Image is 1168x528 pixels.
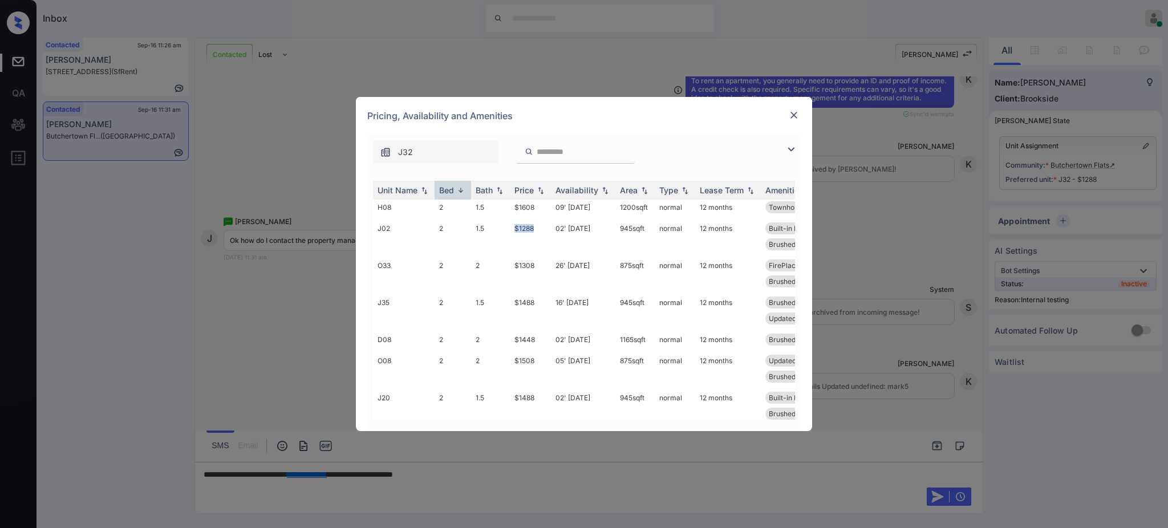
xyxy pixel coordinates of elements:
[378,185,417,195] div: Unit Name
[615,292,655,329] td: 945 sqft
[769,393,823,402] span: Built-in Microw...
[769,356,828,365] span: Updated White S...
[769,314,828,323] span: Updated White S...
[419,186,430,194] img: sorting
[510,329,551,350] td: $1448
[639,186,650,194] img: sorting
[435,255,471,292] td: 2
[551,329,615,350] td: 02' [DATE]
[769,203,805,212] span: Townhome
[373,292,435,329] td: J35
[551,255,615,292] td: 26' [DATE]
[551,218,615,255] td: 02' [DATE]
[373,197,435,218] td: H08
[769,335,825,344] span: Brushed Nickel ...
[745,186,756,194] img: sorting
[510,218,551,255] td: $1288
[373,350,435,387] td: O08
[655,329,695,350] td: normal
[373,329,435,350] td: D08
[769,372,825,381] span: Brushed Nickel ...
[551,197,615,218] td: 09' [DATE]
[471,218,510,255] td: 1.5
[525,147,533,157] img: icon-zuma
[398,146,413,159] span: J32
[695,387,761,424] td: 12 months
[471,255,510,292] td: 2
[373,218,435,255] td: J02
[620,185,638,195] div: Area
[435,387,471,424] td: 2
[655,197,695,218] td: normal
[615,197,655,218] td: 1200 sqft
[655,387,695,424] td: normal
[455,186,467,194] img: sorting
[655,255,695,292] td: normal
[494,186,505,194] img: sorting
[695,329,761,350] td: 12 months
[655,218,695,255] td: normal
[439,185,454,195] div: Bed
[471,329,510,350] td: 2
[700,185,744,195] div: Lease Term
[435,329,471,350] td: 2
[695,218,761,255] td: 12 months
[510,292,551,329] td: $1488
[784,143,798,156] img: icon-zuma
[435,218,471,255] td: 2
[471,292,510,329] td: 1.5
[769,409,825,418] span: Brushed Nickel ...
[655,292,695,329] td: normal
[435,350,471,387] td: 2
[769,240,825,249] span: Brushed Nickel ...
[555,185,598,195] div: Availability
[765,185,804,195] div: Amenities
[615,218,655,255] td: 945 sqft
[551,292,615,329] td: 16' [DATE]
[615,387,655,424] td: 945 sqft
[659,185,678,195] div: Type
[599,186,611,194] img: sorting
[769,224,823,233] span: Built-in Microw...
[435,197,471,218] td: 2
[695,255,761,292] td: 12 months
[769,261,800,270] span: FirePlace
[356,97,812,135] div: Pricing, Availability and Amenities
[655,350,695,387] td: normal
[769,277,825,286] span: Brushed Nickel ...
[695,292,761,329] td: 12 months
[615,255,655,292] td: 875 sqft
[510,255,551,292] td: $1308
[373,255,435,292] td: O33
[435,292,471,329] td: 2
[615,329,655,350] td: 1165 sqft
[510,350,551,387] td: $1508
[788,109,800,121] img: close
[373,387,435,424] td: J20
[471,387,510,424] td: 1.5
[695,197,761,218] td: 12 months
[510,387,551,424] td: $1488
[380,147,391,158] img: icon-zuma
[679,186,691,194] img: sorting
[471,197,510,218] td: 1.5
[471,350,510,387] td: 2
[535,186,546,194] img: sorting
[615,350,655,387] td: 875 sqft
[769,298,825,307] span: Brushed Nickel ...
[551,350,615,387] td: 05' [DATE]
[510,197,551,218] td: $1608
[476,185,493,195] div: Bath
[551,387,615,424] td: 02' [DATE]
[695,350,761,387] td: 12 months
[514,185,534,195] div: Price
